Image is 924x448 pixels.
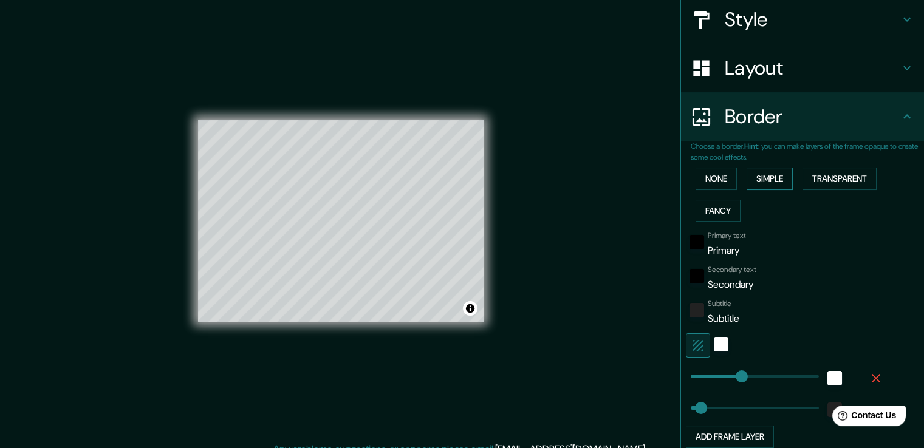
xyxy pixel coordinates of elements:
button: white [714,337,728,351]
h4: Style [725,7,900,32]
label: Primary text [708,231,745,241]
div: Layout [681,44,924,92]
label: Subtitle [708,299,731,309]
button: white [827,371,842,385]
p: Choose a border. : you can make layers of the frame opaque to create some cool effects. [691,141,924,163]
button: black [690,269,704,283]
button: Add frame layer [686,426,774,448]
div: Border [681,92,924,141]
button: None [696,168,737,190]
iframe: Help widget launcher [816,401,911,435]
button: Toggle attribution [463,301,477,316]
h4: Layout [725,56,900,80]
button: Transparent [803,168,877,190]
label: Secondary text [708,265,756,275]
button: Fancy [696,200,741,222]
button: Simple [747,168,793,190]
b: Hint [744,141,758,151]
button: black [690,235,704,249]
button: color-222222 [690,303,704,317]
h4: Border [725,104,900,129]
